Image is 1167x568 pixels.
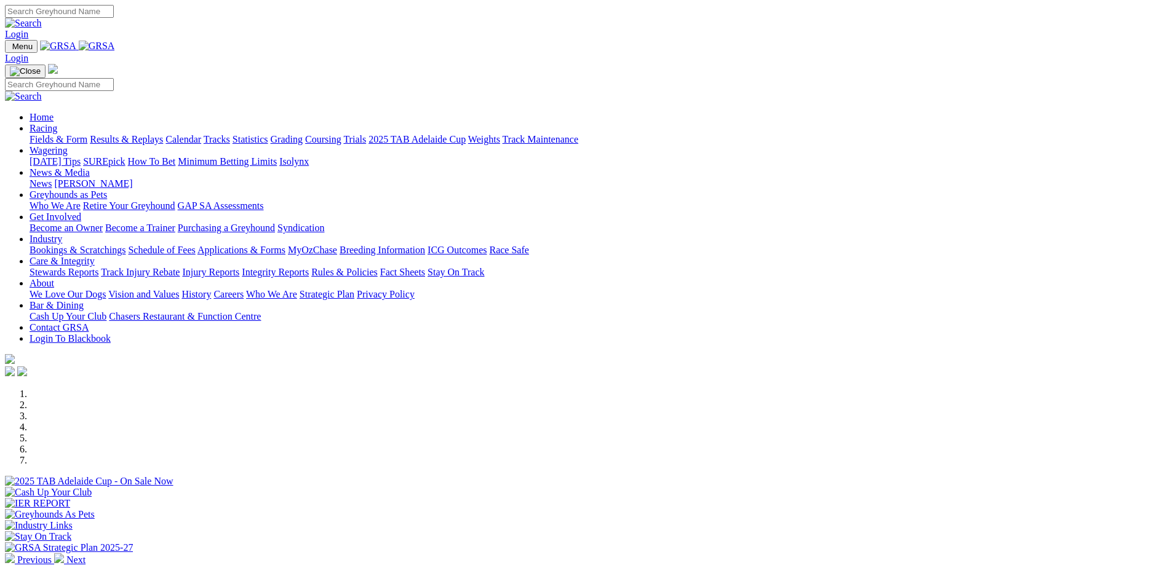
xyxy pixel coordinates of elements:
a: Isolynx [279,156,309,167]
a: History [181,289,211,299]
img: Greyhounds As Pets [5,509,95,520]
a: Industry [30,234,62,244]
a: News [30,178,52,189]
img: Cash Up Your Club [5,487,92,498]
a: Statistics [233,134,268,144]
a: Home [30,112,54,122]
a: Results & Replays [90,134,163,144]
a: Privacy Policy [357,289,415,299]
button: Toggle navigation [5,65,46,78]
a: Tracks [204,134,230,144]
div: Care & Integrity [30,267,1162,278]
a: Stay On Track [428,267,484,277]
a: Login [5,29,28,39]
a: Who We Are [246,289,297,299]
a: SUREpick [83,156,125,167]
a: Rules & Policies [311,267,378,277]
a: Wagering [30,145,68,156]
img: Search [5,91,42,102]
img: Industry Links [5,520,73,531]
a: [PERSON_NAME] [54,178,132,189]
a: Track Injury Rebate [101,267,180,277]
img: logo-grsa-white.png [5,354,15,364]
a: News & Media [30,167,90,178]
a: Vision and Values [108,289,179,299]
img: GRSA Strategic Plan 2025-27 [5,542,133,553]
input: Search [5,5,114,18]
a: Login [5,53,28,63]
a: Retire Your Greyhound [83,200,175,211]
a: Chasers Restaurant & Function Centre [109,311,261,321]
img: Close [10,66,41,76]
a: Fact Sheets [380,267,425,277]
img: IER REPORT [5,498,70,509]
img: chevron-left-pager-white.svg [5,553,15,563]
a: Injury Reports [182,267,239,277]
a: [DATE] Tips [30,156,81,167]
a: Bookings & Scratchings [30,245,125,255]
a: Integrity Reports [242,267,309,277]
a: Care & Integrity [30,256,95,266]
a: Applications & Forms [197,245,285,255]
a: Cash Up Your Club [30,311,106,321]
div: About [30,289,1162,300]
img: chevron-right-pager-white.svg [54,553,64,563]
div: Industry [30,245,1162,256]
a: Trials [343,134,366,144]
a: Track Maintenance [503,134,578,144]
img: GRSA [40,41,76,52]
div: Bar & Dining [30,311,1162,322]
div: News & Media [30,178,1162,189]
img: GRSA [79,41,115,52]
a: Become a Trainer [105,223,175,233]
a: MyOzChase [288,245,337,255]
img: 2025 TAB Adelaide Cup - On Sale Now [5,476,173,487]
a: Fields & Form [30,134,87,144]
a: Become an Owner [30,223,103,233]
a: Purchasing a Greyhound [178,223,275,233]
div: Wagering [30,156,1162,167]
img: Search [5,18,42,29]
a: About [30,278,54,288]
img: logo-grsa-white.png [48,64,58,74]
a: GAP SA Assessments [178,200,264,211]
a: Careers [213,289,244,299]
a: Get Involved [30,211,81,222]
span: Previous [17,554,52,565]
a: Race Safe [489,245,528,255]
a: Syndication [277,223,324,233]
a: Racing [30,123,57,133]
a: Next [54,554,86,565]
a: How To Bet [128,156,176,167]
img: Stay On Track [5,531,71,542]
img: facebook.svg [5,366,15,376]
a: Weights [468,134,500,144]
a: Strategic Plan [300,289,354,299]
a: We Love Our Dogs [30,289,106,299]
a: Previous [5,554,54,565]
div: Greyhounds as Pets [30,200,1162,211]
a: Breeding Information [340,245,425,255]
a: Schedule of Fees [128,245,195,255]
span: Menu [12,42,33,51]
a: Coursing [305,134,341,144]
a: Contact GRSA [30,322,89,333]
a: Grading [271,134,303,144]
a: Calendar [165,134,201,144]
a: Who We Are [30,200,81,211]
input: Search [5,78,114,91]
a: Login To Blackbook [30,333,111,344]
a: 2025 TAB Adelaide Cup [368,134,466,144]
div: Get Involved [30,223,1162,234]
span: Next [66,554,86,565]
a: Stewards Reports [30,267,98,277]
img: twitter.svg [17,366,27,376]
a: Greyhounds as Pets [30,189,107,200]
div: Racing [30,134,1162,145]
a: Bar & Dining [30,300,84,310]
a: Minimum Betting Limits [178,156,277,167]
a: ICG Outcomes [428,245,487,255]
button: Toggle navigation [5,40,38,53]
